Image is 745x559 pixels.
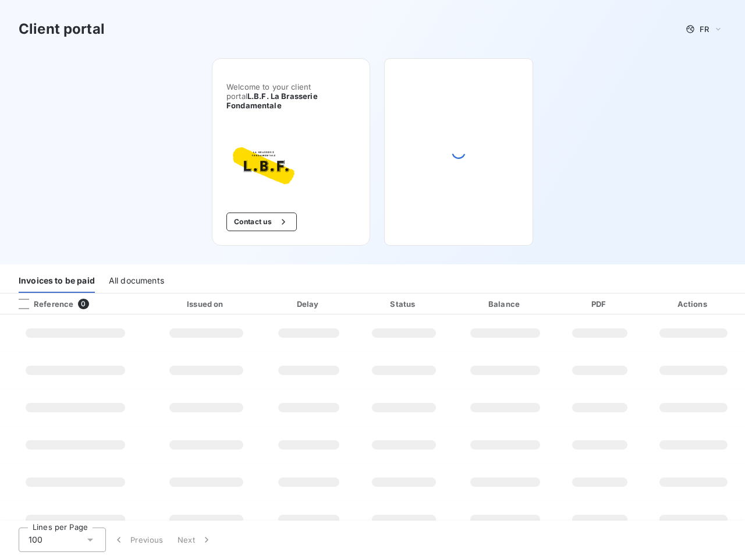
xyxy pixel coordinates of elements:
[358,298,450,310] div: Status
[560,298,640,310] div: PDF
[455,298,555,310] div: Balance
[106,528,171,552] button: Previous
[171,528,219,552] button: Next
[9,299,73,309] div: Reference
[78,299,88,309] span: 0
[226,91,318,110] span: L.B.F. La Brasserie Fondamentale
[19,268,95,293] div: Invoices to be paid
[226,82,356,110] span: Welcome to your client portal
[226,138,301,194] img: Company logo
[700,24,709,34] span: FR
[152,298,260,310] div: Issued on
[109,268,164,293] div: All documents
[19,19,105,40] h3: Client portal
[226,213,297,231] button: Contact us
[265,298,353,310] div: Delay
[644,298,743,310] div: Actions
[29,534,42,546] span: 100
